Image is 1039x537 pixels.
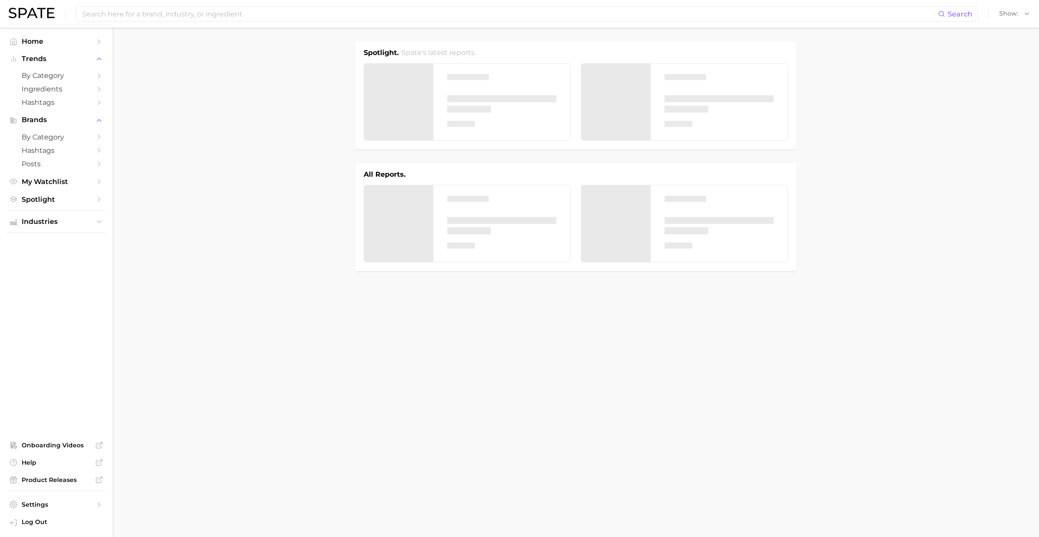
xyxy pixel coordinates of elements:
[22,441,91,449] span: Onboarding Videos
[22,55,91,63] span: Trends
[22,459,91,466] span: Help
[22,116,91,124] span: Brands
[7,35,106,48] a: Home
[9,8,55,18] img: SPATE
[7,113,106,126] button: Brands
[7,130,106,144] a: by Category
[81,6,938,21] input: Search here for a brand, industry, or ingredient
[999,11,1018,16] span: Show
[7,193,106,206] a: Spotlight
[22,71,91,80] span: by Category
[364,48,399,58] h1: Spotlight.
[7,157,106,171] a: Posts
[401,48,476,58] h2: Spate's latest reports.
[7,439,106,452] a: Onboarding Videos
[7,473,106,486] a: Product Releases
[22,476,91,484] span: Product Releases
[7,175,106,188] a: My Watchlist
[7,82,106,96] a: Ingredients
[997,8,1033,19] button: Show
[7,456,106,469] a: Help
[22,146,91,155] span: Hashtags
[7,96,106,109] a: Hashtags
[22,37,91,45] span: Home
[7,52,106,65] button: Trends
[22,218,91,226] span: Industries
[7,144,106,157] a: Hashtags
[22,160,91,168] span: Posts
[948,10,972,18] span: Search
[22,501,91,508] span: Settings
[22,98,91,107] span: Hashtags
[7,498,106,511] a: Settings
[7,515,106,530] a: Log out. Currently logged in with e-mail mathilde@spate.nyc.
[7,69,106,82] a: by Category
[364,169,406,180] h1: All Reports.
[22,133,91,141] span: by Category
[22,85,91,93] span: Ingredients
[7,215,106,228] button: Industries
[22,195,91,204] span: Spotlight
[22,178,91,186] span: My Watchlist
[22,518,99,526] span: Log Out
